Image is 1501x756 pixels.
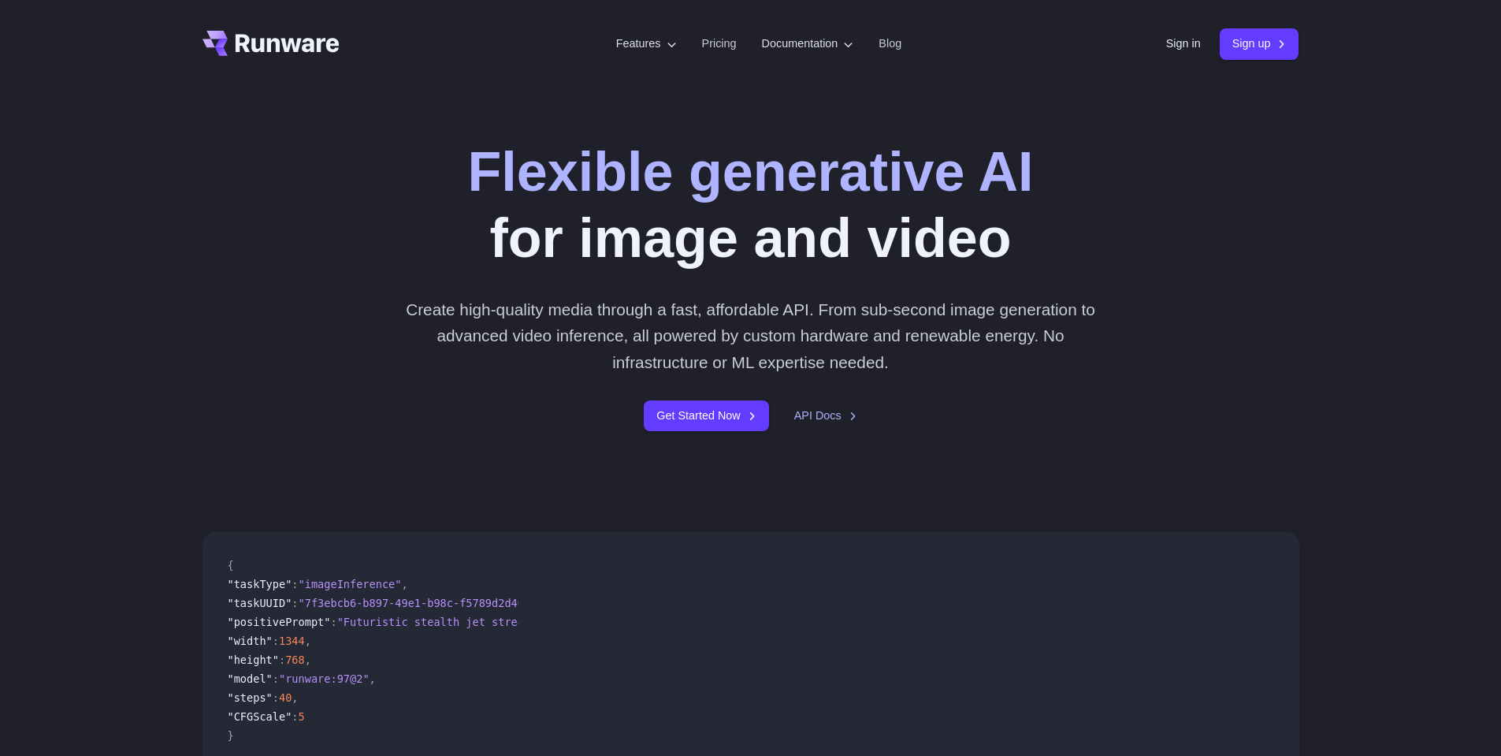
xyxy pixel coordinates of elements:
[292,710,298,723] span: :
[279,635,305,647] span: 1344
[228,635,273,647] span: "width"
[337,616,924,628] span: "Futuristic stealth jet streaking through a neon-lit cityscape with glowing purple exhaust"
[285,654,305,666] span: 768
[228,597,292,609] span: "taskUUID"
[644,400,768,431] a: Get Started Now
[1166,35,1201,53] a: Sign in
[299,710,305,723] span: 5
[879,35,901,53] a: Blog
[292,597,298,609] span: :
[228,729,234,742] span: }
[273,691,279,704] span: :
[279,691,292,704] span: 40
[228,710,292,723] span: "CFGScale"
[467,141,1033,203] strong: Flexible generative AI
[273,672,279,685] span: :
[228,672,273,685] span: "model"
[228,654,279,666] span: "height"
[228,578,292,590] span: "taskType"
[305,654,311,666] span: ,
[702,35,737,53] a: Pricing
[467,139,1033,271] h1: for image and video
[299,597,544,609] span: "7f3ebcb6-b897-49e1-b98c-f5789d2d40d7"
[305,635,311,647] span: ,
[616,35,677,53] label: Features
[292,578,298,590] span: :
[299,578,402,590] span: "imageInference"
[279,672,370,685] span: "runware:97@2"
[401,578,407,590] span: ,
[399,296,1102,375] p: Create high-quality media through a fast, affordable API. From sub-second image generation to adv...
[228,616,331,628] span: "positivePrompt"
[292,691,298,704] span: ,
[330,616,336,628] span: :
[228,691,273,704] span: "steps"
[1220,28,1299,59] a: Sign up
[794,407,857,425] a: API Docs
[762,35,854,53] label: Documentation
[370,672,376,685] span: ,
[202,31,340,56] a: Go to /
[279,654,285,666] span: :
[273,635,279,647] span: :
[228,559,234,572] span: {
